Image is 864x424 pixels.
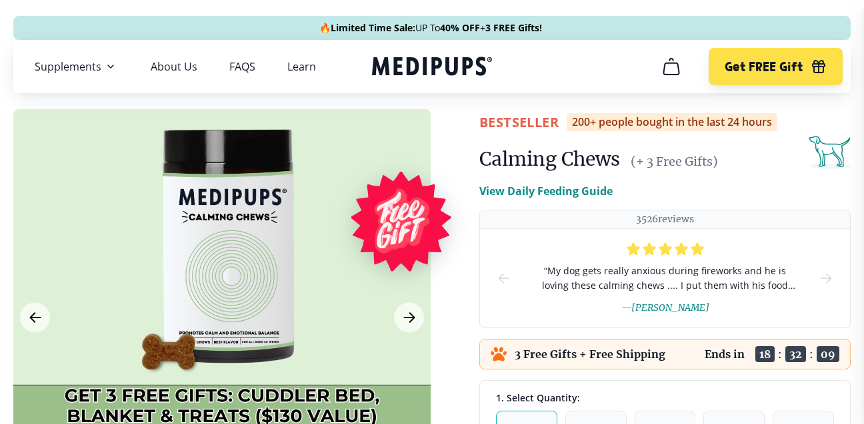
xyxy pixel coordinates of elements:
[479,183,613,199] p: View Daily Feeding Guide
[151,60,197,73] a: About Us
[567,113,777,131] div: 200+ people bought in the last 24 hours
[287,60,316,73] a: Learn
[655,51,687,83] button: cart
[515,347,665,361] p: 3 Free Gifts + Free Shipping
[631,154,718,169] span: (+ 3 Free Gifts)
[479,147,620,171] h1: Calming Chews
[755,346,775,362] span: 18
[785,346,806,362] span: 32
[533,264,797,293] span: “ My dog gets really anxious during fireworks and he is loving these calming chews .... I put the...
[778,347,782,361] span: :
[35,59,119,75] button: Supplements
[479,113,559,131] span: BestSeller
[818,229,834,327] button: next-slide
[372,54,492,81] a: Medipups
[705,347,745,361] p: Ends in
[20,303,50,333] button: Previous Image
[709,48,843,85] button: Get FREE Gift
[817,346,839,362] span: 09
[725,59,803,75] span: Get FREE Gift
[229,60,255,73] a: FAQS
[496,391,834,404] div: 1. Select Quantity:
[319,21,542,35] span: 🔥 UP To +
[809,347,813,361] span: :
[621,302,709,314] span: — [PERSON_NAME]
[496,229,512,327] button: prev-slide
[636,213,694,226] p: 3526 reviews
[35,60,101,73] span: Supplements
[394,303,424,333] button: Next Image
